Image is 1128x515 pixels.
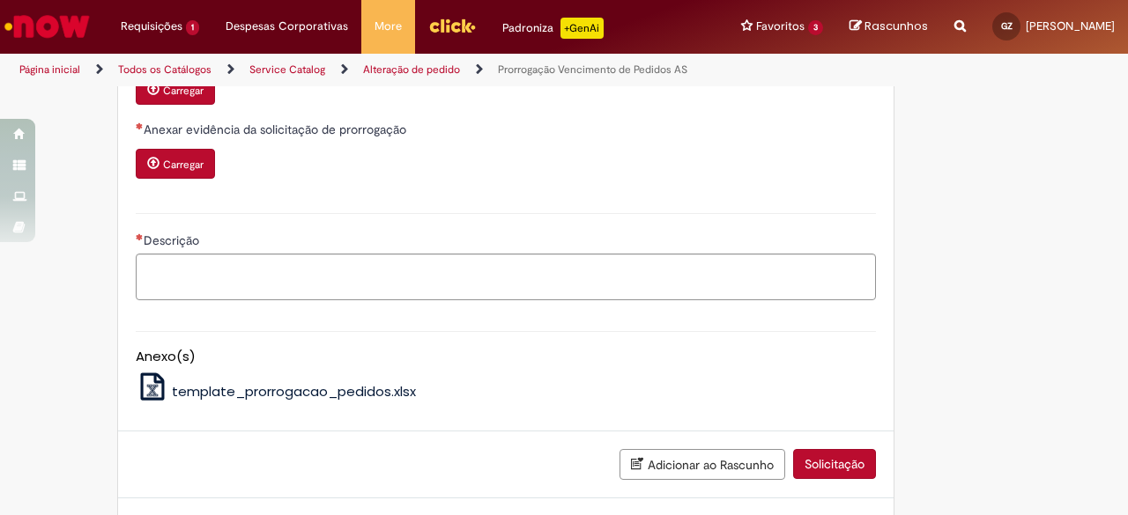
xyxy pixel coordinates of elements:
p: +GenAi [560,18,604,39]
span: template_prorrogacao_pedidos.xlsx [172,382,416,401]
a: Prorrogação Vencimento de Pedidos AS [498,63,687,77]
ul: Trilhas de página [13,54,738,86]
small: Carregar [163,84,204,98]
img: click_logo_yellow_360x200.png [428,12,476,39]
span: Requisições [121,18,182,35]
span: Rascunhos [865,18,928,34]
span: [PERSON_NAME] [1026,18,1115,33]
button: Carregar anexo de Anexar evidência da solicitação de prorrogação Required [136,149,215,179]
span: Necessários [136,233,144,240]
small: Carregar [163,158,204,172]
a: Todos os Catálogos [118,63,211,77]
span: 3 [808,20,823,35]
span: Favoritos [756,18,805,35]
button: Carregar anexo de Anexar Template de Prorrogação Required [136,75,215,105]
button: Adicionar ao Rascunho [620,449,785,480]
a: Página inicial [19,63,80,77]
h5: Anexo(s) [136,349,876,364]
a: Alteração de pedido [363,63,460,77]
span: Anexar evidência da solicitação de prorrogação [144,121,410,137]
a: Rascunhos [850,18,928,35]
div: Padroniza [502,18,604,39]
a: template_prorrogacao_pedidos.xlsx [136,382,417,401]
span: Necessários [136,122,144,129]
button: Solicitação [793,449,876,479]
textarea: Descrição [136,254,876,300]
span: Despesas Corporativas [226,18,348,35]
span: GZ [1001,20,1013,32]
span: More [375,18,402,35]
img: ServiceNow [2,9,93,44]
a: Service Catalog [249,63,325,77]
span: 1 [186,20,199,35]
span: Descrição [144,232,203,248]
